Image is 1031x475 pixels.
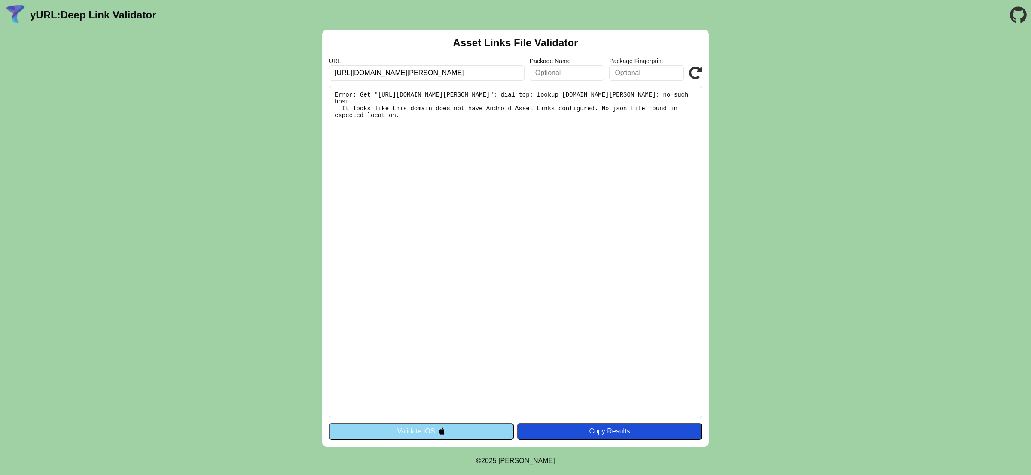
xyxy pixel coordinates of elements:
footer: © [476,447,555,475]
input: Required [329,65,525,81]
span: 2025 [481,457,497,464]
button: Copy Results [517,423,702,439]
img: appleIcon.svg [438,427,445,435]
label: URL [329,57,525,64]
pre: Error: Get "[URL][DOMAIN_NAME][PERSON_NAME]": dial tcp: lookup [DOMAIN_NAME][PERSON_NAME]: no suc... [329,86,702,418]
a: Michael Ibragimchayev's Personal Site [498,457,555,464]
label: Package Fingerprint [609,57,684,64]
a: yURL:Deep Link Validator [30,9,156,21]
img: yURL Logo [4,4,27,26]
input: Optional [609,65,684,81]
h2: Asset Links File Validator [453,37,578,49]
div: Copy Results [522,427,698,435]
label: Package Name [530,57,604,64]
input: Optional [530,65,604,81]
button: Validate iOS [329,423,514,439]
